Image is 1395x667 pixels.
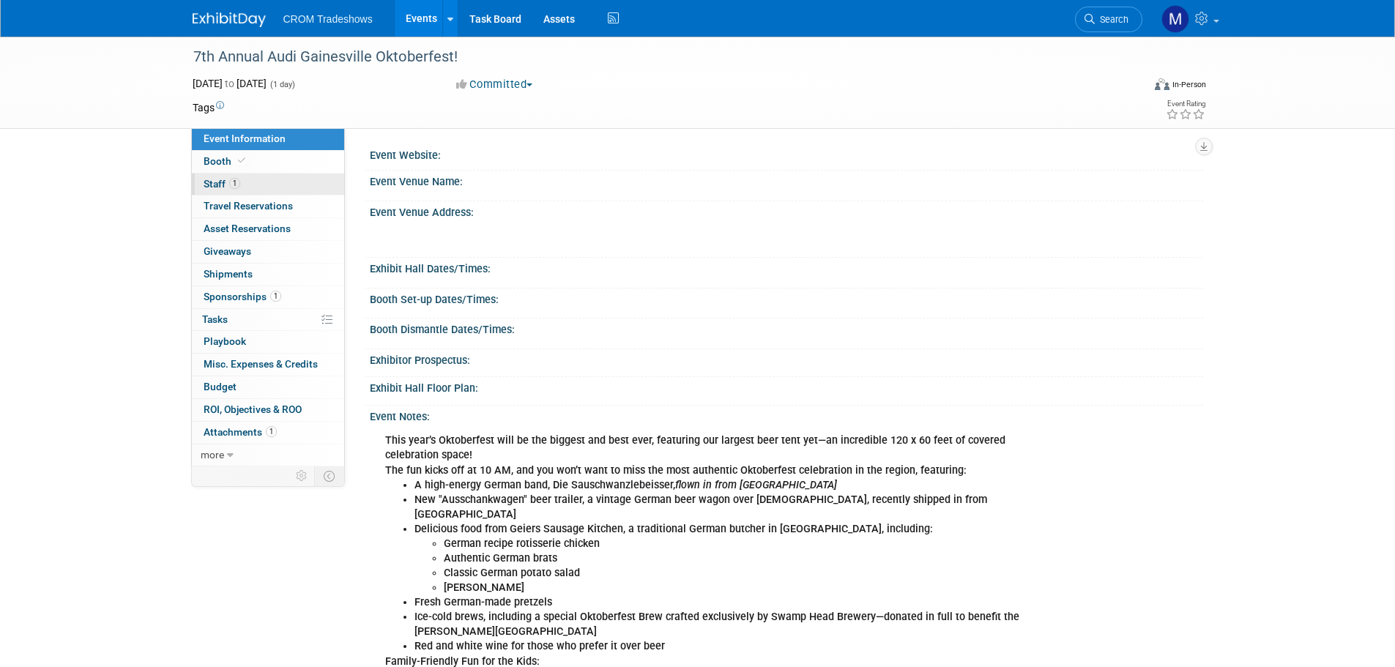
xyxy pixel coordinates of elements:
a: Sponsorships1 [192,286,344,308]
span: CROM Tradeshows [283,13,373,25]
a: Booth [192,151,344,173]
div: Event Venue Address: [370,201,1203,220]
span: Event Information [204,133,286,144]
a: Playbook [192,331,344,353]
a: ROI, Objectives & ROO [192,399,344,421]
b: Authentic German brats [444,552,557,564]
td: Tags [193,100,224,115]
b: A high-energy German band, Die Sauschwanzlebeisser, [414,479,837,491]
div: Booth Dismantle Dates/Times: [370,318,1203,337]
div: Event Venue Name: [370,171,1203,189]
a: Attachments1 [192,422,344,444]
span: Search [1095,14,1128,25]
a: Event Information [192,128,344,150]
b: New "Ausschankwagen" beer trailer, a vintage German beer wagon over [DEMOGRAPHIC_DATA], recently ... [414,493,987,521]
a: Staff1 [192,174,344,195]
div: Exhibit Hall Dates/Times: [370,258,1203,276]
span: 1 [270,291,281,302]
span: more [201,449,224,461]
a: Budget [192,376,344,398]
span: Budget [204,381,237,392]
b: Red and white wine for those who prefer it over beer [414,640,665,652]
a: Tasks [192,309,344,331]
div: Booth Set-up Dates/Times: [370,288,1203,307]
span: Playbook [204,335,246,347]
div: Event Rating [1166,100,1205,108]
b: Delicious food from Geiers Sausage Kitchen, a traditional German butcher in [GEOGRAPHIC_DATA], in... [414,523,933,535]
div: Exhibitor Prospectus: [370,349,1203,368]
a: more [192,444,344,466]
b: Ice-cold brews, including a special Oktoberfest Brew crafted exclusively by Swamp Head Brewery—do... [414,611,1019,638]
a: Asset Reservations [192,218,344,240]
span: Travel Reservations [204,200,293,212]
b: [PERSON_NAME] [444,581,524,594]
div: Event Format [1056,76,1207,98]
b: Classic German potato salad [444,567,580,579]
span: [DATE] [DATE] [193,78,267,89]
span: ROI, Objectives & ROO [204,403,302,415]
b: The fun kicks off at 10 AM, and you won’t want to miss the most authentic Oktoberfest celebration... [385,464,967,477]
div: Event Notes: [370,406,1203,424]
span: (1 day) [269,80,295,89]
span: to [223,78,237,89]
a: Search [1075,7,1142,32]
span: Giveaways [204,245,251,257]
div: 7th Annual Audi Gainesville Oktoberfest! [188,44,1120,70]
span: Attachments [204,426,277,438]
a: Shipments [192,264,344,286]
span: Sponsorships [204,291,281,302]
span: Booth [204,155,248,167]
span: Asset Reservations [204,223,291,234]
span: Tasks [202,313,228,325]
i: Booth reservation complete [238,157,245,165]
a: Giveaways [192,241,344,263]
span: Shipments [204,268,253,280]
button: Committed [451,77,538,92]
span: 1 [229,178,240,189]
b: German recipe rotisserie chicken [444,537,600,550]
div: Event Website: [370,144,1203,163]
td: Personalize Event Tab Strip [289,466,315,485]
b: This year’s Oktoberfest will be the biggest and best ever, featuring our largest beer tent yet—an... [385,434,1005,461]
img: Format-Inperson.png [1155,78,1169,90]
span: Misc. Expenses & Credits [204,358,318,370]
img: ExhibitDay [193,12,266,27]
div: Exhibit Hall Floor Plan: [370,377,1203,395]
a: Travel Reservations [192,195,344,217]
span: Staff [204,178,240,190]
td: Toggle Event Tabs [314,466,344,485]
i: flown in from [GEOGRAPHIC_DATA] [675,479,837,491]
b: Fresh German-made pretzels [414,596,552,608]
span: 1 [266,426,277,437]
div: In-Person [1172,79,1206,90]
img: Matt Stevens [1161,5,1189,33]
a: Misc. Expenses & Credits [192,354,344,376]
